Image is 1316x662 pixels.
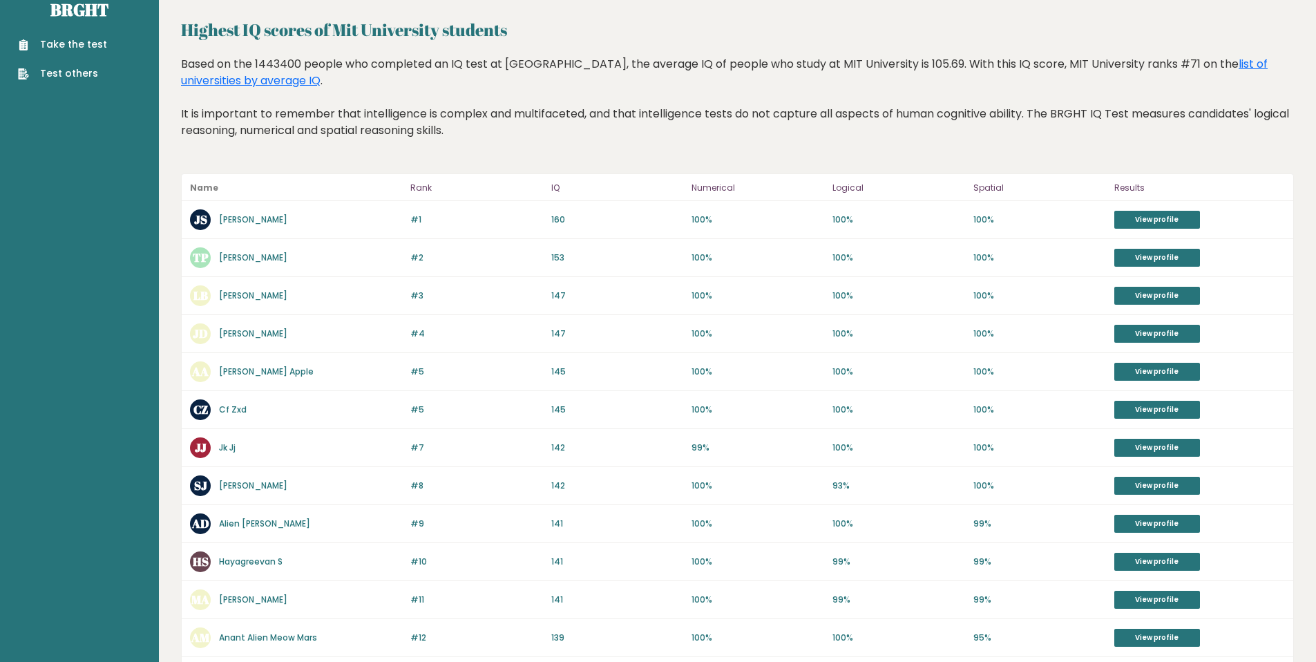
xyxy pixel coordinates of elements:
[692,328,824,340] p: 100%
[219,442,236,453] a: Jk Jj
[181,56,1268,88] a: list of universities by average IQ
[181,56,1294,160] div: Based on the 1443400 people who completed an IQ test at [GEOGRAPHIC_DATA], the average IQ of peop...
[195,439,207,455] text: JJ
[692,404,824,416] p: 100%
[1114,515,1200,533] a: View profile
[410,480,543,492] p: #8
[1114,439,1200,457] a: View profile
[410,556,543,568] p: #10
[973,442,1106,454] p: 100%
[1114,629,1200,647] a: View profile
[191,592,209,607] text: MA
[410,180,543,196] p: Rank
[190,182,218,193] b: Name
[410,518,543,530] p: #9
[410,594,543,606] p: #11
[219,366,314,377] a: [PERSON_NAME] Apple
[973,404,1106,416] p: 100%
[18,37,107,52] a: Take the test
[219,632,317,643] a: Anant Alien Meow Mars
[832,366,965,378] p: 100%
[193,249,209,265] text: TP
[973,180,1106,196] p: Spatial
[692,632,824,644] p: 100%
[410,442,543,454] p: #7
[219,252,287,263] a: [PERSON_NAME]
[410,632,543,644] p: #12
[551,214,684,226] p: 160
[191,516,209,531] text: AD
[193,287,208,303] text: LB
[692,480,824,492] p: 100%
[1114,211,1200,229] a: View profile
[1114,591,1200,609] a: View profile
[219,404,247,415] a: Cf Zxd
[191,363,209,379] text: AA
[219,214,287,225] a: [PERSON_NAME]
[692,366,824,378] p: 100%
[551,594,684,606] p: 141
[410,404,543,416] p: #5
[191,630,210,645] text: AM
[692,180,824,196] p: Numerical
[551,252,684,264] p: 153
[832,594,965,606] p: 99%
[832,252,965,264] p: 100%
[410,214,543,226] p: #1
[410,328,543,340] p: #4
[692,252,824,264] p: 100%
[1114,180,1285,196] p: Results
[193,554,209,569] text: HS
[973,252,1106,264] p: 100%
[832,442,965,454] p: 100%
[193,325,208,341] text: JD
[1114,249,1200,267] a: View profile
[1114,363,1200,381] a: View profile
[1114,553,1200,571] a: View profile
[1114,325,1200,343] a: View profile
[551,180,684,196] p: IQ
[194,477,207,493] text: SJ
[692,290,824,302] p: 100%
[832,404,965,416] p: 100%
[973,328,1106,340] p: 100%
[551,518,684,530] p: 141
[551,366,684,378] p: 145
[692,556,824,568] p: 100%
[692,214,824,226] p: 100%
[18,66,107,81] a: Test others
[219,290,287,301] a: [PERSON_NAME]
[219,518,310,529] a: Alien [PERSON_NAME]
[832,632,965,644] p: 100%
[181,17,1294,42] h2: Highest IQ scores of Mit University students
[1114,401,1200,419] a: View profile
[973,214,1106,226] p: 100%
[219,556,283,567] a: Hayagreevan S
[551,556,684,568] p: 141
[219,480,287,491] a: [PERSON_NAME]
[832,480,965,492] p: 93%
[973,366,1106,378] p: 100%
[832,556,965,568] p: 99%
[410,366,543,378] p: #5
[973,556,1106,568] p: 99%
[973,480,1106,492] p: 100%
[219,328,287,339] a: [PERSON_NAME]
[551,328,684,340] p: 147
[832,328,965,340] p: 100%
[692,442,824,454] p: 99%
[193,401,208,417] text: CZ
[973,290,1106,302] p: 100%
[832,518,965,530] p: 100%
[410,290,543,302] p: #3
[194,211,207,227] text: JS
[551,290,684,302] p: 147
[1114,477,1200,495] a: View profile
[692,594,824,606] p: 100%
[973,518,1106,530] p: 99%
[551,404,684,416] p: 145
[692,518,824,530] p: 100%
[219,594,287,605] a: [PERSON_NAME]
[551,632,684,644] p: 139
[410,252,543,264] p: #2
